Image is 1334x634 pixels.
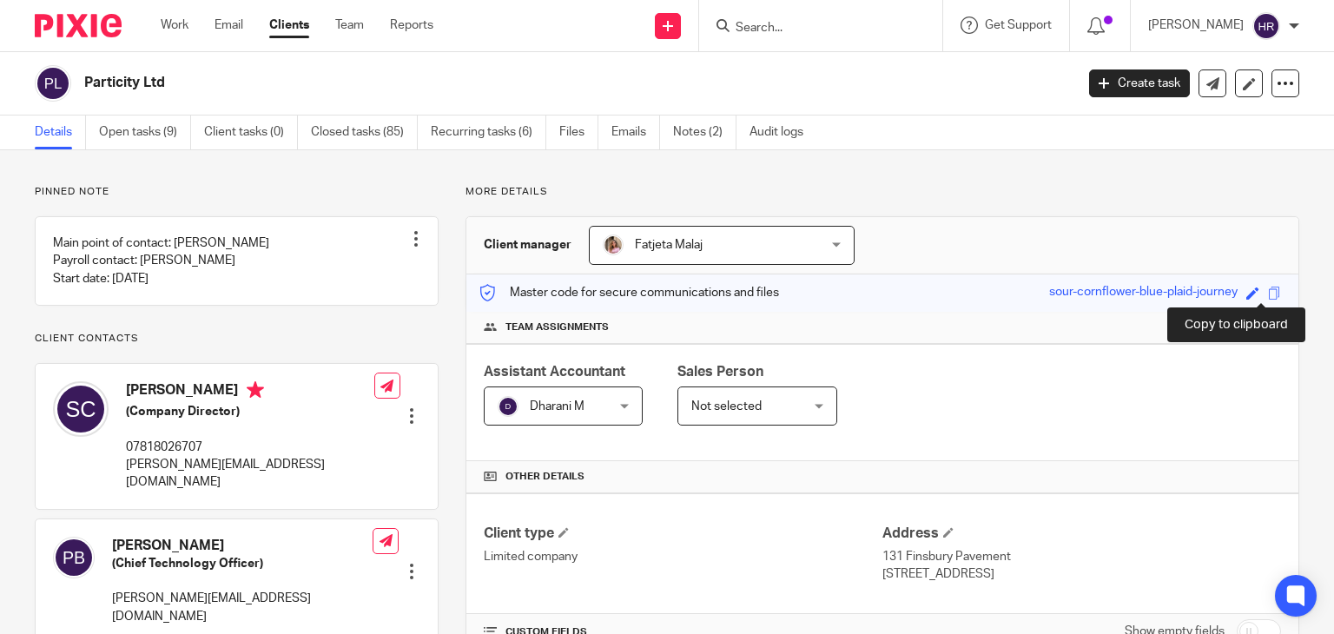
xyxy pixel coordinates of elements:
a: Reports [390,17,433,34]
img: MicrosoftTeams-image%20(5).png [603,234,624,255]
span: Other details [505,470,584,484]
a: Audit logs [750,116,816,149]
a: Email [215,17,243,34]
div: sour-cornflower-blue-plaid-journey [1049,283,1238,303]
p: 131 Finsbury Pavement [882,548,1281,565]
p: 07818026707 [126,439,374,456]
a: Recurring tasks (6) [431,116,546,149]
img: svg%3E [35,65,71,102]
h4: Client type [484,525,882,543]
input: Search [734,21,890,36]
span: Fatjeta Malaj [635,239,703,251]
img: Pixie [35,14,122,37]
span: Sales Person [677,365,763,379]
p: [PERSON_NAME][EMAIL_ADDRESS][DOMAIN_NAME] [112,590,373,625]
img: svg%3E [53,537,95,578]
p: More details [466,185,1299,199]
h5: (Chief Technology Officer) [112,555,373,572]
h4: [PERSON_NAME] [126,381,374,403]
a: Emails [611,116,660,149]
h3: Client manager [484,236,571,254]
p: [STREET_ADDRESS] [882,565,1281,583]
p: [PERSON_NAME][EMAIL_ADDRESS][DOMAIN_NAME] [126,456,374,492]
span: Dharani M [530,400,584,413]
img: svg%3E [498,396,518,417]
p: [PERSON_NAME] [1148,17,1244,34]
h2: Particity Ltd [84,74,868,92]
span: Get Support [985,19,1052,31]
a: Closed tasks (85) [311,116,418,149]
h4: Address [882,525,1281,543]
p: Limited company [484,548,882,565]
img: svg%3E [1252,12,1280,40]
a: Team [335,17,364,34]
img: svg%3E [53,381,109,437]
h4: [PERSON_NAME] [112,537,373,555]
h5: (Company Director) [126,403,374,420]
span: Assistant Accountant [484,365,625,379]
a: Clients [269,17,309,34]
a: Details [35,116,86,149]
p: Pinned note [35,185,439,199]
p: Client contacts [35,332,439,346]
p: Master code for secure communications and files [479,284,779,301]
span: Not selected [691,400,762,413]
i: Primary [247,381,264,399]
a: Create task [1089,69,1190,97]
a: Files [559,116,598,149]
span: Team assignments [505,320,609,334]
a: Open tasks (9) [99,116,191,149]
a: Notes (2) [673,116,736,149]
a: Client tasks (0) [204,116,298,149]
a: Work [161,17,188,34]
